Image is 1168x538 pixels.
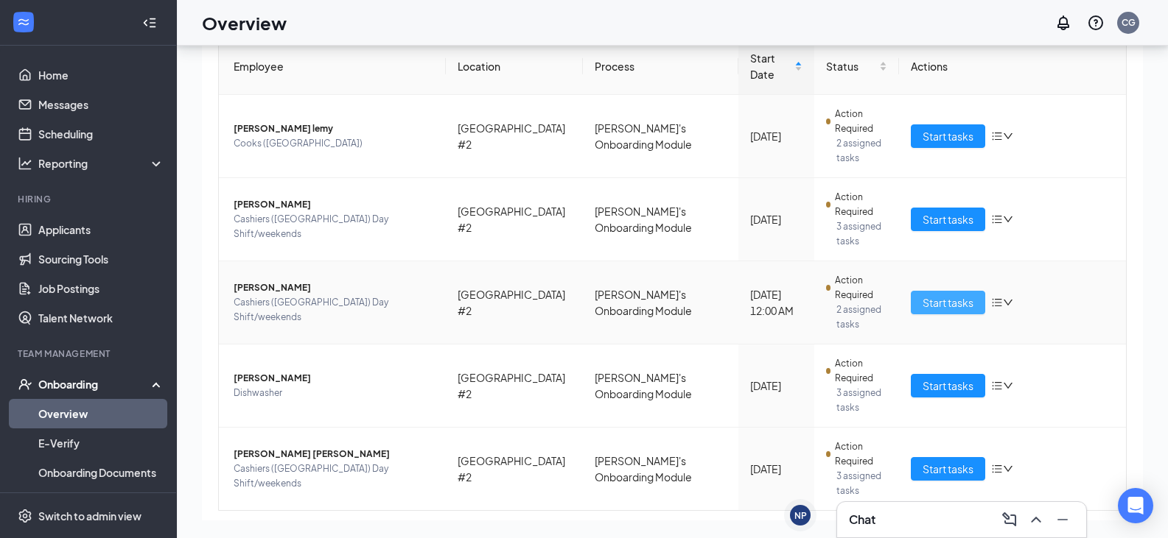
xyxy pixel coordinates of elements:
[38,303,164,333] a: Talent Network
[234,197,434,212] span: [PERSON_NAME]
[142,15,157,30] svg: Collapse
[1003,381,1013,391] span: down
[38,458,164,487] a: Onboarding Documents
[923,294,973,311] span: Start tasks
[446,95,584,178] td: [GEOGRAPHIC_DATA] #2
[1003,464,1013,474] span: down
[38,90,164,119] a: Messages
[911,374,985,397] button: Start tasks
[234,136,434,151] span: Cooks ([GEOGRAPHIC_DATA])
[750,128,802,144] div: [DATE]
[16,15,31,29] svg: WorkstreamLogo
[202,10,287,35] h1: Overview
[219,38,446,95] th: Employee
[911,291,985,314] button: Start tasks
[835,273,887,302] span: Action Required
[991,380,1003,392] span: bars
[583,261,738,344] td: [PERSON_NAME]'s Onboarding Module
[923,461,973,477] span: Start tasks
[1003,214,1013,224] span: down
[234,295,434,325] span: Cashiers ([GEOGRAPHIC_DATA]) Day Shift/weekends
[911,124,985,148] button: Start tasks
[835,190,887,219] span: Action Required
[234,447,434,461] span: [PERSON_NAME] [PERSON_NAME]
[38,119,164,149] a: Scheduling
[923,128,973,144] span: Start tasks
[750,378,802,394] div: [DATE]
[836,469,887,498] span: 3 assigned tasks
[234,280,434,295] span: [PERSON_NAME]
[583,38,738,95] th: Process
[1027,511,1045,528] svg: ChevronUp
[38,274,164,303] a: Job Postings
[446,178,584,261] td: [GEOGRAPHIC_DATA] #2
[835,439,887,469] span: Action Required
[38,399,164,428] a: Overview
[1118,488,1153,523] div: Open Intercom Messenger
[814,38,899,95] th: Status
[991,130,1003,142] span: bars
[836,219,887,249] span: 3 assigned tasks
[826,58,876,74] span: Status
[794,509,807,522] div: NP
[583,344,738,428] td: [PERSON_NAME]'s Onboarding Module
[835,107,887,136] span: Action Required
[835,356,887,386] span: Action Required
[583,95,738,178] td: [PERSON_NAME]'s Onboarding Module
[923,211,973,227] span: Start tasks
[234,386,434,400] span: Dishwasher
[1024,508,1048,531] button: ChevronUp
[923,378,973,394] span: Start tasks
[18,347,161,360] div: Team Management
[234,371,434,386] span: [PERSON_NAME]
[750,286,802,319] div: [DATE] 12:00 AM
[446,428,584,510] td: [GEOGRAPHIC_DATA] #2
[234,212,434,241] span: Cashiers ([GEOGRAPHIC_DATA]) Day Shift/weekends
[446,261,584,344] td: [GEOGRAPHIC_DATA] #2
[234,121,434,136] span: [PERSON_NAME] lemy
[750,211,802,227] div: [DATE]
[1054,511,1071,528] svg: Minimize
[38,60,164,90] a: Home
[998,508,1021,531] button: ComposeMessage
[583,428,738,510] td: [PERSON_NAME]'s Onboarding Module
[38,215,164,244] a: Applicants
[836,136,887,166] span: 2 assigned tasks
[583,178,738,261] td: [PERSON_NAME]'s Onboarding Module
[38,487,164,517] a: Activity log
[1087,14,1105,32] svg: QuestionInfo
[38,428,164,458] a: E-Verify
[911,208,985,231] button: Start tasks
[991,463,1003,475] span: bars
[991,297,1003,308] span: bars
[38,156,165,171] div: Reporting
[18,509,32,523] svg: Settings
[1055,14,1072,32] svg: Notifications
[1122,16,1136,29] div: CG
[1001,511,1018,528] svg: ComposeMessage
[991,213,1003,225] span: bars
[18,156,32,171] svg: Analysis
[750,461,802,477] div: [DATE]
[38,377,152,392] div: Onboarding
[836,302,887,332] span: 2 assigned tasks
[750,50,791,82] span: Start Date
[18,377,32,392] svg: UserCheck
[38,244,164,274] a: Sourcing Tools
[899,38,1126,95] th: Actions
[1051,508,1074,531] button: Minimize
[234,461,434,491] span: Cashiers ([GEOGRAPHIC_DATA]) Day Shift/weekends
[911,457,985,481] button: Start tasks
[1003,131,1013,141] span: down
[446,344,584,428] td: [GEOGRAPHIC_DATA] #2
[446,38,584,95] th: Location
[836,386,887,415] span: 3 assigned tasks
[18,193,161,205] div: Hiring
[38,509,141,523] div: Switch to admin view
[849,512,875,528] h3: Chat
[1003,297,1013,308] span: down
